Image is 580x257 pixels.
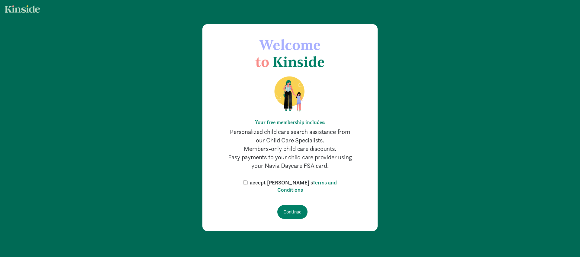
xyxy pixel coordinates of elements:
span: Kinside [272,53,325,70]
a: Terms and Conditions [277,179,337,193]
p: Personalized child care search assistance from our Child Care Specialists. [227,128,353,145]
img: illustration-mom-daughter.png [267,76,313,112]
label: I accept [PERSON_NAME]'s [242,179,338,194]
h6: Your free membership includes: [227,119,353,125]
p: Easy payments to your child care provider using your Navia Daycare FSA card. [227,153,353,170]
p: Members-only child care discounts. [227,145,353,153]
input: I accept [PERSON_NAME]'sTerms and Conditions [243,181,247,184]
input: Continue [277,205,308,219]
span: to [255,53,269,70]
img: light.svg [5,5,40,13]
span: Welcome [259,36,321,54]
